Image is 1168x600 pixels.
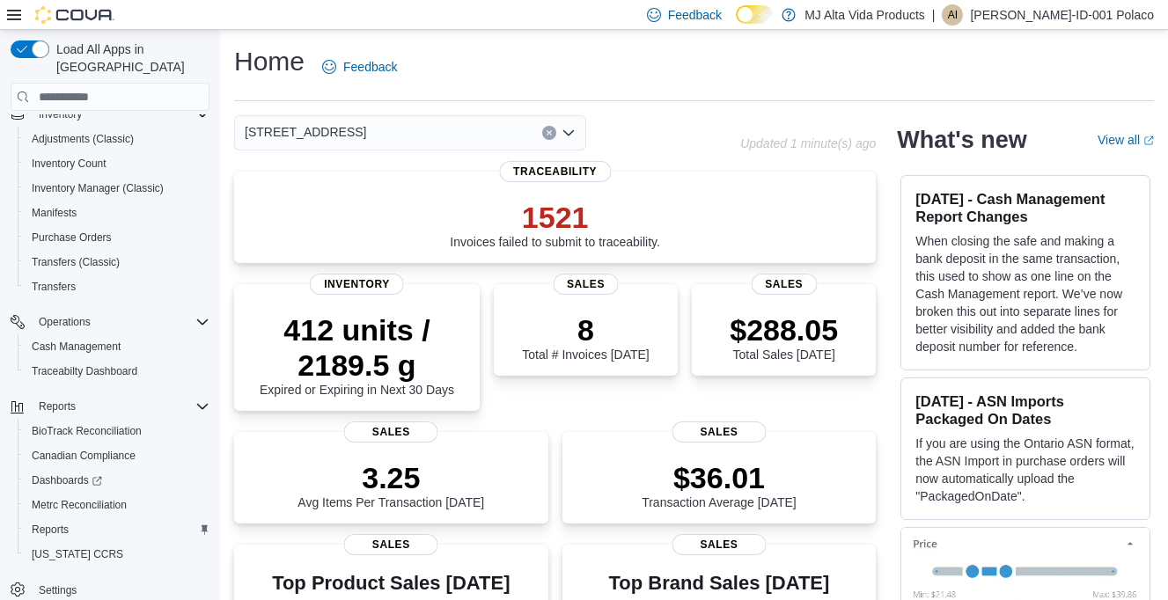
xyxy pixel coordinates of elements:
[32,132,134,146] span: Adjustments (Classic)
[344,421,438,443] span: Sales
[18,419,217,443] button: BioTrack Reconciliation
[310,274,404,295] span: Inventory
[553,274,619,295] span: Sales
[897,126,1026,154] h2: What's new
[18,151,217,176] button: Inventory Count
[32,157,107,171] span: Inventory Count
[948,4,958,26] span: AI
[25,202,209,223] span: Manifests
[25,252,127,273] a: Transfers (Classic)
[32,364,137,378] span: Traceabilty Dashboard
[672,534,766,555] span: Sales
[4,394,217,419] button: Reports
[18,542,217,567] button: [US_STATE] CCRS
[25,202,84,223] a: Manifests
[751,274,817,295] span: Sales
[39,107,82,121] span: Inventory
[522,312,649,362] div: Total # Invoices [DATE]
[32,104,209,125] span: Inventory
[32,498,127,512] span: Metrc Reconciliation
[730,312,838,362] div: Total Sales [DATE]
[32,547,123,561] span: [US_STATE] CCRS
[18,517,217,542] button: Reports
[18,493,217,517] button: Metrc Reconciliation
[32,255,120,269] span: Transfers (Classic)
[25,421,209,442] span: BioTrack Reconciliation
[25,178,171,199] a: Inventory Manager (Classic)
[499,161,611,182] span: Traceability
[1098,133,1154,147] a: View allExternal link
[25,494,134,516] a: Metrc Reconciliation
[25,445,143,466] a: Canadian Compliance
[609,573,830,594] h3: Top Brand Sales [DATE]
[915,392,1135,428] h3: [DATE] - ASN Imports Packaged On Dates
[18,334,217,359] button: Cash Management
[234,44,305,79] h1: Home
[970,4,1154,26] p: [PERSON_NAME]-ID-001 Polaco
[25,128,209,150] span: Adjustments (Classic)
[18,176,217,201] button: Inventory Manager (Classic)
[32,523,69,537] span: Reports
[25,227,209,248] span: Purchase Orders
[18,443,217,468] button: Canadian Compliance
[25,178,209,199] span: Inventory Manager (Classic)
[343,58,397,76] span: Feedback
[25,252,209,273] span: Transfers (Classic)
[32,181,164,195] span: Inventory Manager (Classic)
[25,276,209,297] span: Transfers
[18,225,217,250] button: Purchase Orders
[248,312,466,383] p: 412 units / 2189.5 g
[39,315,91,329] span: Operations
[25,153,114,174] a: Inventory Count
[18,201,217,225] button: Manifests
[25,361,144,382] a: Traceabilty Dashboard
[32,104,89,125] button: Inventory
[25,336,128,357] a: Cash Management
[932,4,936,26] p: |
[18,359,217,384] button: Traceabilty Dashboard
[562,126,576,140] button: Open list of options
[25,276,83,297] a: Transfers
[4,310,217,334] button: Operations
[736,5,773,24] input: Dark Mode
[25,361,209,382] span: Traceabilty Dashboard
[25,128,141,150] a: Adjustments (Classic)
[32,449,136,463] span: Canadian Compliance
[730,312,838,348] p: $288.05
[522,312,649,348] p: 8
[49,40,209,76] span: Load All Apps in [GEOGRAPHIC_DATA]
[298,460,484,495] p: 3.25
[25,544,130,565] a: [US_STATE] CCRS
[4,102,217,127] button: Inventory
[740,136,876,150] p: Updated 1 minute(s) ago
[915,435,1135,505] p: If you are using the Ontario ASN format, the ASN Import in purchase orders will now automatically...
[915,190,1135,225] h3: [DATE] - Cash Management Report Changes
[32,396,209,417] span: Reports
[915,232,1135,355] p: When closing the safe and making a bank deposit in the same transaction, this used to show as one...
[25,519,76,540] a: Reports
[25,544,209,565] span: Washington CCRS
[1143,135,1154,146] svg: External link
[39,583,77,597] span: Settings
[25,153,209,174] span: Inventory Count
[450,200,660,249] div: Invoices failed to submit to traceability.
[32,424,142,438] span: BioTrack Reconciliation
[32,280,76,294] span: Transfers
[450,200,660,235] p: 1521
[25,227,119,248] a: Purchase Orders
[18,274,217,299] button: Transfers
[25,470,109,491] a: Dashboards
[32,206,77,220] span: Manifests
[18,250,217,274] button: Transfers (Classic)
[25,470,209,491] span: Dashboards
[25,421,149,442] a: BioTrack Reconciliation
[18,127,217,151] button: Adjustments (Classic)
[542,126,556,140] button: Clear input
[32,230,112,245] span: Purchase Orders
[942,4,963,26] div: Angelo-ID-001 Polaco
[35,6,114,24] img: Cova
[804,4,925,26] p: MJ Alta Vida Products
[642,460,797,495] p: $36.01
[315,49,404,84] a: Feedback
